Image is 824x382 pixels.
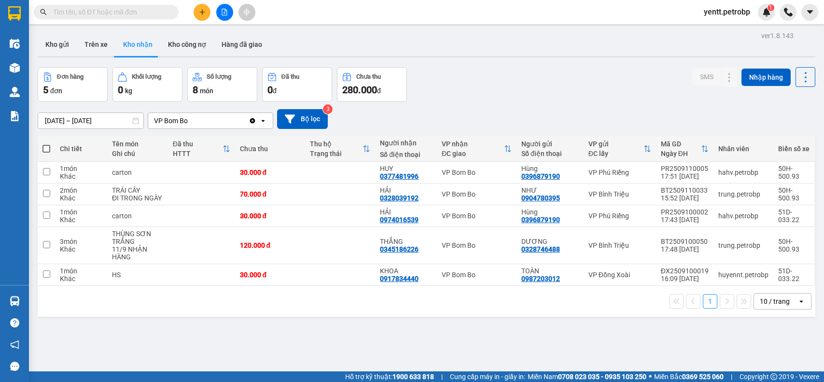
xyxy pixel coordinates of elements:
[238,4,255,21] button: aim
[778,145,810,153] div: Biển số xe
[588,190,651,198] div: VP Bình Triệu
[112,245,163,261] div: 11/9 NHẬN HÀNG
[173,140,223,148] div: Đã thu
[588,150,643,157] div: ĐC lấy
[761,30,794,41] div: ver 1.8.143
[521,172,560,180] div: 0396879190
[654,371,724,382] span: Miền Bắc
[442,190,512,198] div: VP Bom Bo
[442,241,512,249] div: VP Bom Bo
[77,33,115,56] button: Trên xe
[784,8,793,16] img: phone-icon
[214,33,270,56] button: Hàng đã giao
[10,39,20,49] img: warehouse-icon
[60,145,102,153] div: Chi tiết
[442,271,512,279] div: VP Bom Bo
[778,238,810,253] div: 50H-500.93
[277,109,328,129] button: Bộ lọc
[521,194,560,202] div: 0904780395
[731,371,732,382] span: |
[342,84,377,96] span: 280.000
[584,136,656,162] th: Toggle SortBy
[380,165,432,172] div: HUY
[778,208,810,224] div: 51D-033.22
[656,136,713,162] th: Toggle SortBy
[337,67,407,102] button: Chưa thu280.000đ
[588,271,651,279] div: VP Đồng Xoài
[118,84,123,96] span: 0
[380,267,432,275] div: KHOA
[768,4,774,11] sup: 1
[442,150,504,157] div: ĐC giao
[221,9,228,15] span: file-add
[189,116,190,126] input: Selected VP Bom Bo.
[38,67,108,102] button: Đơn hàng5đơn
[259,117,267,125] svg: open
[10,111,20,121] img: solution-icon
[380,172,419,180] div: 0377481996
[60,165,102,172] div: 1 món
[649,375,652,379] span: ⚪️
[696,6,758,18] span: yentt.petrobp
[323,104,333,114] sup: 3
[661,238,709,245] div: BT2509100050
[125,87,132,95] span: kg
[60,208,102,216] div: 1 món
[718,190,768,198] div: trung.petrobp
[588,212,651,220] div: VP Phú Riềng
[558,373,646,381] strong: 0708 023 035 - 0935 103 250
[778,186,810,202] div: 50H-500.93
[521,140,579,148] div: Người gửi
[240,145,300,153] div: Chưa thu
[60,245,102,253] div: Khác
[762,8,771,16] img: icon-new-feature
[112,67,182,102] button: Khối lượng0kg
[60,267,102,275] div: 1 món
[262,67,332,102] button: Đã thu0đ
[112,194,163,202] div: ĐI TRONG NGÀY
[521,208,579,216] div: Hùng
[60,194,102,202] div: Khác
[521,186,579,194] div: NHƯ
[377,87,381,95] span: đ
[240,169,300,176] div: 30.000 đ
[718,212,768,220] div: hahv.petrobp
[442,212,512,220] div: VP Bom Bo
[718,145,768,153] div: Nhân viên
[521,216,560,224] div: 0396879190
[703,294,717,309] button: 1
[112,212,163,220] div: carton
[243,9,250,15] span: aim
[10,318,19,327] span: question-circle
[310,150,363,157] div: Trạng thái
[778,165,810,180] div: 50H-500.93
[310,140,363,148] div: Thu hộ
[200,87,213,95] span: món
[661,245,709,253] div: 17:48 [DATE]
[50,87,62,95] span: đơn
[661,216,709,224] div: 17:43 [DATE]
[437,136,517,162] th: Toggle SortBy
[521,165,579,172] div: Hùng
[521,150,579,157] div: Số điện thoại
[521,267,579,275] div: TOÀN
[661,150,701,157] div: Ngày ĐH
[216,4,233,21] button: file-add
[380,151,432,158] div: Số điện thoại
[112,186,163,194] div: TRÁI CÂY
[718,169,768,176] div: hahv.petrobp
[760,297,790,306] div: 10 / trang
[528,371,646,382] span: Miền Nam
[281,73,299,80] div: Đã thu
[10,87,20,97] img: warehouse-icon
[521,238,579,245] div: DƯƠNG
[588,169,651,176] div: VP Phú Riềng
[769,4,772,11] span: 1
[154,116,188,126] div: VP Bom Bo
[115,33,160,56] button: Kho nhận
[778,267,810,283] div: 51D-033.22
[661,172,709,180] div: 17:51 [DATE]
[112,150,163,157] div: Ghi chú
[682,373,724,381] strong: 0369 525 060
[60,238,102,245] div: 3 món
